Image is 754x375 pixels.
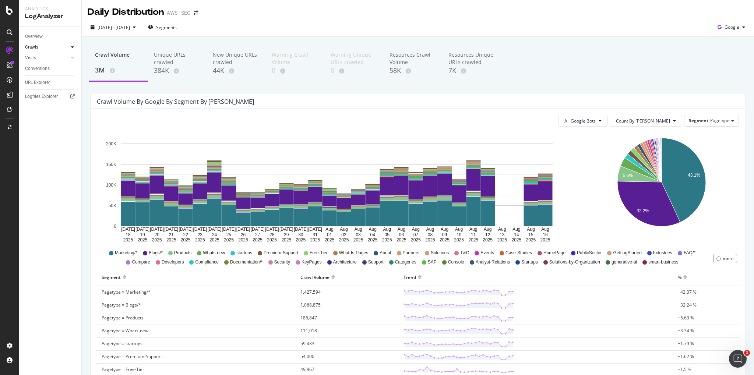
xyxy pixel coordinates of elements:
[370,232,375,237] text: 04
[412,227,420,232] text: Aug
[369,227,376,232] text: Aug
[140,232,145,237] text: 19
[154,232,159,237] text: 20
[109,203,116,208] text: 50K
[340,227,348,232] text: Aug
[678,353,694,360] span: +1.62 %
[195,259,218,265] span: Compliance
[154,66,201,75] div: 384K
[356,232,361,237] text: 03
[404,271,416,283] div: Trend
[426,227,434,232] text: Aug
[431,250,449,256] span: Solutions
[610,115,682,127] button: Count By [PERSON_NAME]
[226,232,232,237] text: 25
[480,250,494,256] span: Events
[272,66,319,75] div: 0
[300,366,314,372] span: 49,967
[25,33,76,40] a: Overview
[623,173,633,178] text: 5.6%
[25,54,36,62] div: Visits
[102,328,148,334] span: Pagetype = Whats-new
[678,302,697,308] span: +32.24 %
[725,24,739,30] span: Google
[684,250,695,256] span: FAQ/*
[265,227,279,232] text: [DATE]
[208,227,222,232] text: [DATE]
[428,232,433,237] text: 08
[195,237,205,243] text: 2025
[441,227,448,232] text: Aug
[339,237,349,243] text: 2025
[310,237,320,243] text: 2025
[213,66,260,75] div: 44K
[327,232,332,237] text: 01
[230,259,263,265] span: Documentation/*
[505,250,532,256] span: Case-Studies
[331,51,378,66] div: Warning Unique URLs crawled
[637,208,649,213] text: 32.2%
[390,66,437,75] div: 58K
[121,227,135,232] text: [DATE]
[395,259,416,265] span: Categories
[471,232,476,237] text: 11
[460,250,469,256] span: T&C
[397,237,406,243] text: 2025
[403,250,419,256] span: Partners
[455,227,463,232] text: Aug
[102,353,162,360] span: Pagetype = Premium-Support
[272,51,319,66] div: Warning Crawl Volume
[298,232,303,237] text: 30
[154,51,201,66] div: Unique URLs crawled
[97,132,577,243] svg: A chart.
[25,93,76,100] a: Logfiles Explorer
[543,232,548,237] text: 16
[149,250,163,256] span: Blogs/*
[541,227,549,232] text: Aug
[164,227,178,232] text: [DATE]
[183,232,188,237] text: 22
[425,237,435,243] text: 2025
[300,340,314,347] span: 59,433
[179,227,193,232] text: [DATE]
[678,271,681,283] div: %
[540,237,550,243] text: 2025
[678,340,694,347] span: +1.79 %
[194,10,198,15] div: arrow-right-arrow-left
[106,162,116,167] text: 150K
[300,271,330,283] div: Crawl Volume
[584,132,739,243] div: A chart.
[710,117,729,124] span: Pagetype
[167,9,191,17] div: AWS - SEO
[613,250,641,256] span: GettingStarted
[222,227,236,232] text: [DATE]
[476,259,510,265] span: Analyst-Relations
[264,250,298,256] span: Premium-Support
[368,237,378,243] text: 2025
[106,183,116,188] text: 100K
[300,353,314,360] span: 54,000
[25,12,75,21] div: LogAnalyzer
[399,232,404,237] text: 06
[294,227,308,232] text: [DATE]
[302,259,322,265] span: KeyPages
[468,237,478,243] text: 2025
[25,93,58,100] div: Logfiles Explorer
[102,302,141,308] span: Pagetype = Blogs/*
[135,227,149,232] text: [DATE]
[97,98,254,105] div: Crawl Volume by google by Segment by [PERSON_NAME]
[612,259,637,265] span: generative-ai
[413,232,419,237] text: 07
[203,250,225,256] span: Whats-new
[308,227,322,232] text: [DATE]
[95,66,142,75] div: 3M
[241,232,246,237] text: 26
[648,259,678,265] span: smart-business
[25,65,76,72] a: Conversions
[25,43,38,51] div: Crawls
[115,250,137,256] span: Marketing/*
[616,118,670,124] span: Count By Day
[269,232,275,237] text: 28
[300,315,317,321] span: 186,847
[238,237,248,243] text: 2025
